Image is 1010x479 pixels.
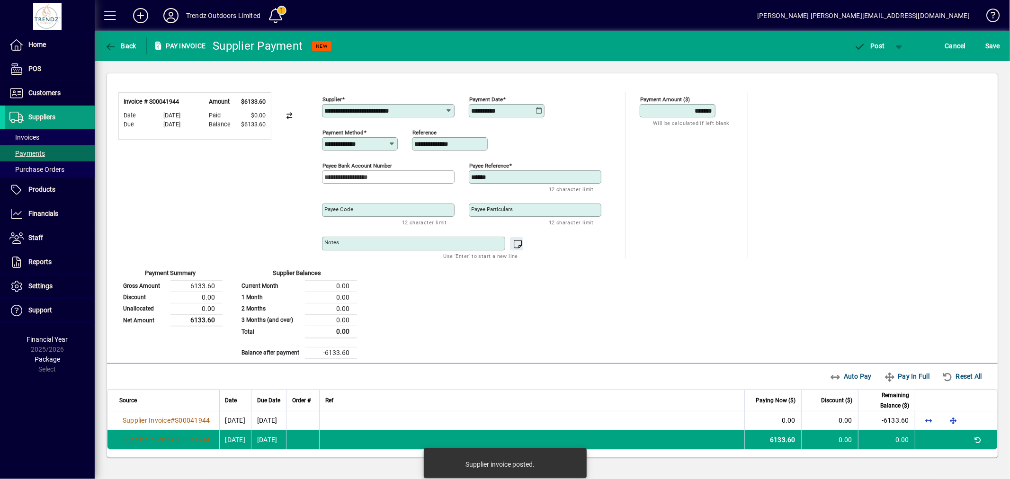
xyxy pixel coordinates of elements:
[985,42,989,50] span: S
[28,186,55,193] span: Products
[118,280,170,292] td: Gross Amount
[305,326,357,337] td: 0.00
[118,292,170,303] td: Discount
[237,347,305,358] td: Balance after payment
[305,280,357,292] td: 0.00
[5,250,95,274] a: Reports
[95,37,147,54] app-page-header-button: Back
[864,390,909,411] span: Remaining Balance ($)
[241,98,266,106] span: $6133.60
[118,303,170,314] td: Unallocated
[170,436,175,444] span: #
[170,292,223,303] td: 0.00
[105,42,136,50] span: Back
[324,206,353,213] mat-label: Payee Code
[225,395,237,406] span: Date
[123,417,170,424] span: Supplier Invoice
[170,417,175,424] span: #
[549,217,594,228] mat-hint: 12 character limit
[305,314,357,326] td: 0.00
[782,417,795,424] span: 0.00
[839,436,852,444] span: 0.00
[251,111,266,120] span: $0.00
[756,395,795,406] span: Paying Now ($)
[322,129,364,136] mat-label: Payment method
[257,395,280,406] span: Due Date
[471,206,513,213] mat-label: Payee Particulars
[316,43,328,49] span: NEW
[28,234,43,241] span: Staff
[943,37,968,54] button: Cancel
[9,133,39,141] span: Invoices
[985,38,1000,53] span: ave
[757,8,970,23] div: [PERSON_NAME] [PERSON_NAME][EMAIL_ADDRESS][DOMAIN_NAME]
[123,436,170,444] span: Supplier Invoice
[938,368,986,385] button: Reset All
[237,314,305,326] td: 3 Months (and over)
[147,38,206,53] div: Pay Invoice
[821,395,852,406] span: Discount ($)
[324,239,339,246] mat-label: Notes
[469,96,503,103] mat-label: Payment Date
[305,303,357,314] td: 0.00
[28,65,41,72] span: POS
[209,111,221,120] span: Paid
[895,436,909,444] span: 0.00
[35,355,60,363] span: Package
[322,162,392,169] mat-label: Payee Bank Account Number
[27,336,68,343] span: Financial Year
[5,161,95,177] a: Purchase Orders
[170,303,223,314] td: 0.00
[237,326,305,337] td: Total
[5,81,95,105] a: Customers
[830,369,872,384] span: Auto Pay
[5,33,95,57] a: Home
[640,96,690,103] mat-label: Payment Amount ($)
[124,111,136,120] span: Date
[119,415,214,426] a: Supplier Invoice#S00041944
[839,417,852,424] span: 0.00
[28,210,58,217] span: Financials
[251,411,286,430] td: [DATE]
[28,89,61,97] span: Customers
[882,417,909,424] span: -6133.60
[9,166,64,173] span: Purchase Orders
[28,41,46,48] span: Home
[305,347,357,358] td: -6133.60
[5,178,95,202] a: Products
[237,303,305,314] td: 2 Months
[170,280,223,292] td: 6133.60
[5,129,95,145] a: Invoices
[466,460,535,469] div: Supplier invoice posted.
[28,282,53,290] span: Settings
[209,98,230,106] span: Amount
[156,7,186,24] button: Profile
[225,436,246,444] span: [DATE]
[102,37,139,54] button: Back
[5,57,95,81] a: POS
[880,368,933,385] button: Pay In Full
[213,38,303,53] div: Supplier Payment
[237,280,305,292] td: Current Month
[325,395,333,406] span: Ref
[5,145,95,161] a: Payments
[124,98,180,106] div: Invoice # S00041944
[209,120,231,129] span: Balance
[241,120,266,129] span: $6133.60
[125,7,156,24] button: Add
[237,292,305,303] td: 1 Month
[175,436,210,444] span: S00041944
[5,275,95,298] a: Settings
[942,369,982,384] span: Reset All
[28,306,52,314] span: Support
[871,42,875,50] span: P
[163,120,180,129] span: [DATE]
[444,250,518,261] mat-hint: Use 'Enter' to start a new line
[237,258,357,359] app-page-summary-card: Supplier Balances
[884,369,930,384] span: Pay In Full
[118,268,223,280] div: Payment Summary
[251,430,286,449] td: [DATE]
[175,417,210,424] span: S00041944
[163,111,180,120] span: [DATE]
[826,368,876,385] button: Auto Pay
